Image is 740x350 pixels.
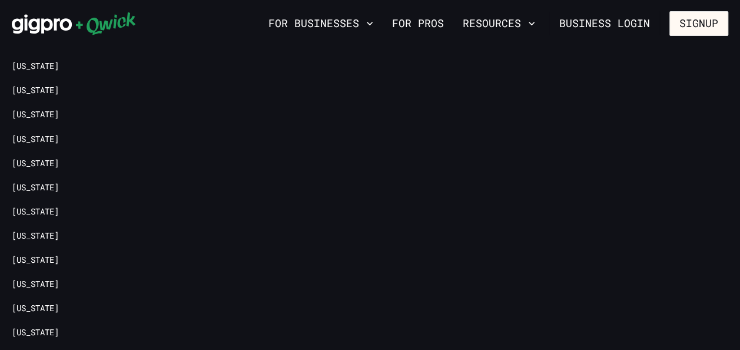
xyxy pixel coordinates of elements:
[12,230,59,242] a: [US_STATE]
[12,182,59,193] a: [US_STATE]
[12,255,59,266] a: [US_STATE]
[12,303,59,314] a: [US_STATE]
[12,206,59,217] a: [US_STATE]
[264,14,378,34] button: For Businesses
[12,109,59,120] a: [US_STATE]
[12,279,59,290] a: [US_STATE]
[549,11,660,36] a: Business Login
[12,327,59,338] a: [US_STATE]
[12,61,59,72] a: [US_STATE]
[669,11,728,36] button: Signup
[458,14,540,34] button: Resources
[12,85,59,96] a: [US_STATE]
[12,134,59,145] a: [US_STATE]
[12,158,59,169] a: [US_STATE]
[387,14,449,34] a: For Pros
